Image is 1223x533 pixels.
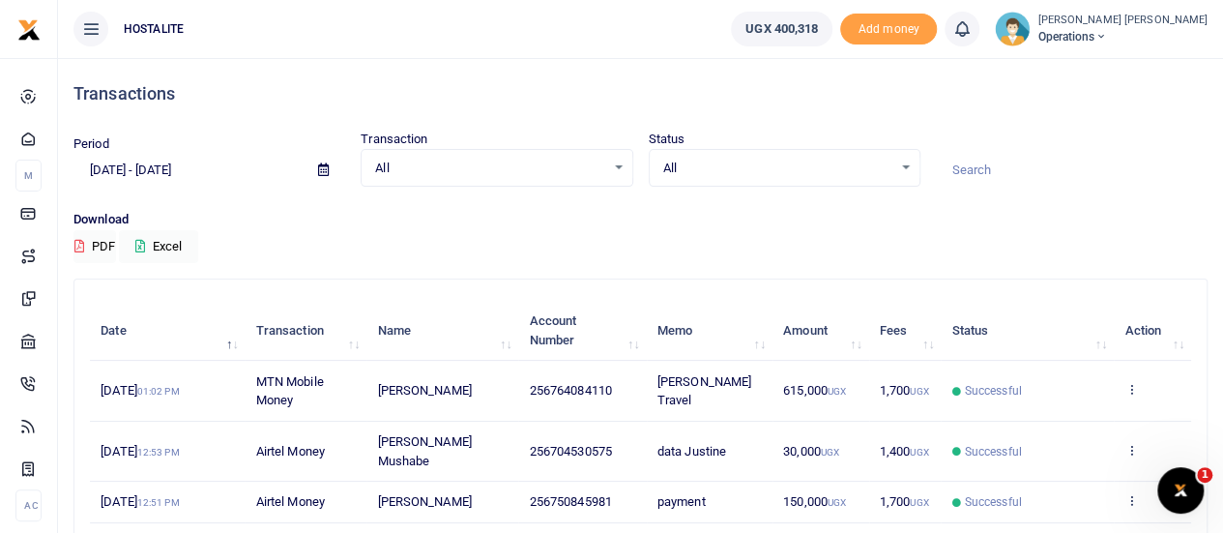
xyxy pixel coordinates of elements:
span: [PERSON_NAME] [377,494,471,509]
img: logo-small [17,18,41,42]
a: UGX 400,318 [731,12,832,46]
button: Excel [119,230,198,263]
h4: Transactions [73,83,1208,104]
small: UGX [910,447,928,458]
a: Add money [840,20,937,35]
span: 615,000 [783,383,846,398]
img: profile-user [995,12,1030,46]
label: Period [73,134,109,154]
small: UGX [828,386,846,397]
span: 150,000 [783,494,846,509]
label: Transaction [361,130,427,149]
li: Wallet ballance [723,12,840,46]
span: 256764084110 [530,383,612,398]
th: Fees: activate to sort column ascending [869,301,942,361]
input: select period [73,154,303,187]
span: Successful [965,443,1022,460]
span: 1,700 [880,494,929,509]
input: Search [936,154,1208,187]
span: Successful [965,493,1022,511]
small: UGX [828,497,846,508]
span: 1,700 [880,383,929,398]
th: Transaction: activate to sort column ascending [245,301,366,361]
th: Date: activate to sort column descending [90,301,245,361]
label: Status [649,130,685,149]
a: profile-user [PERSON_NAME] [PERSON_NAME] Operations [995,12,1208,46]
span: [PERSON_NAME] [377,383,471,398]
small: UGX [821,447,839,458]
th: Status: activate to sort column ascending [941,301,1114,361]
li: Ac [15,489,42,521]
th: Amount: activate to sort column ascending [772,301,869,361]
span: [DATE] [101,444,179,459]
span: [DATE] [101,383,179,398]
th: Action: activate to sort column ascending [1114,301,1191,361]
span: HOSTALITE [116,20,191,38]
th: Account Number: activate to sort column ascending [518,301,646,361]
button: PDF [73,230,116,263]
span: Airtel Money [256,494,325,509]
iframe: Intercom live chat [1157,467,1204,514]
span: Operations [1037,28,1208,45]
span: [DATE] [101,494,179,509]
span: data Justine [657,444,726,459]
small: 01:02 PM [137,386,180,397]
span: [PERSON_NAME] Travel [657,374,751,408]
small: 12:53 PM [137,447,180,458]
p: Download [73,210,1208,230]
th: Memo: activate to sort column ascending [647,301,772,361]
span: payment [657,494,706,509]
span: 1,400 [880,444,929,459]
span: Successful [965,382,1022,400]
span: All [663,159,892,178]
span: UGX 400,318 [745,19,818,39]
th: Name: activate to sort column ascending [366,301,518,361]
span: All [375,159,604,178]
span: Airtel Money [256,444,325,459]
span: 30,000 [783,444,839,459]
span: 256704530575 [530,444,612,459]
span: MTN Mobile Money [256,374,324,408]
a: logo-small logo-large logo-large [17,21,41,36]
small: UGX [910,497,928,508]
small: [PERSON_NAME] [PERSON_NAME] [1037,13,1208,29]
span: Add money [840,14,937,45]
span: 1 [1197,467,1212,483]
span: 256750845981 [530,494,612,509]
li: M [15,160,42,192]
span: [PERSON_NAME] Mushabe [377,434,471,468]
small: 12:51 PM [137,497,180,508]
small: UGX [910,386,928,397]
li: Toup your wallet [840,14,937,45]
